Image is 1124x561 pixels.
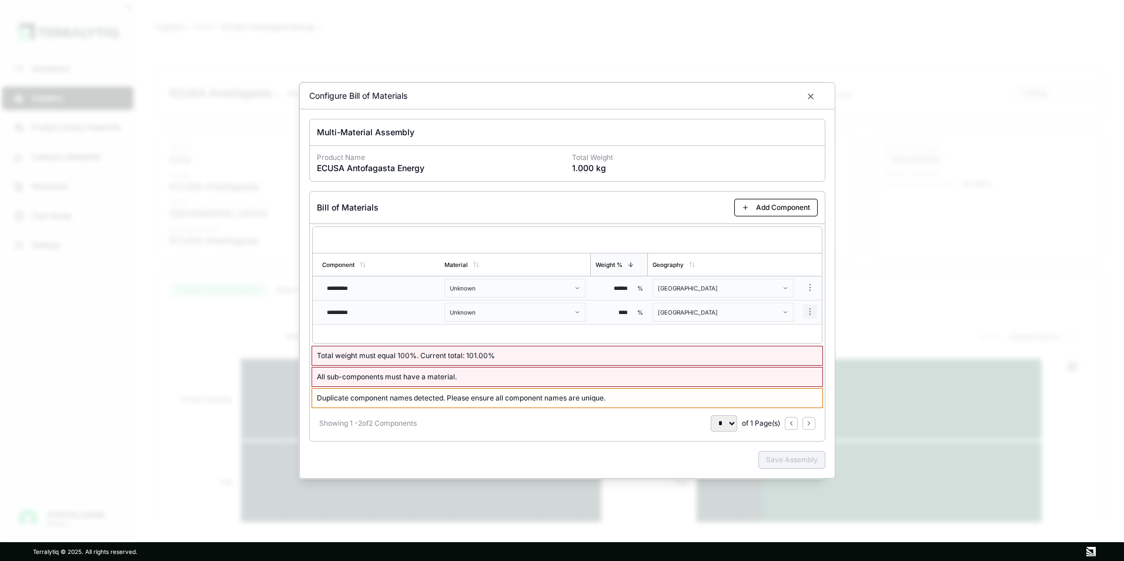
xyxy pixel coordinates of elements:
[312,368,822,386] div: All sub-components must have a material.
[450,309,476,316] span: Unknown
[444,303,586,322] button: Unknown
[637,309,643,316] span: %
[637,285,643,292] span: %
[312,389,822,408] div: Duplicate component names detected. Please ensure all component names are unique.
[317,162,563,174] p: ECUSA Antofagasta Energy
[450,285,476,292] span: Unknown
[572,162,818,174] p: 1.000 kg
[653,303,794,322] button: [GEOGRAPHIC_DATA]
[322,261,354,268] div: Component
[734,199,818,216] button: Add Component
[317,126,818,138] h3: Multi-Material Assembly
[309,90,407,102] h2: Configure Bill of Materials
[317,153,563,162] p: Product Name
[742,419,780,428] span: of 1 Page(s)
[572,153,818,162] p: Total Weight
[317,202,379,213] h3: Bill of Materials
[653,261,684,268] div: Geography
[312,346,822,365] div: Total weight must equal 100%. Current total: 101.00 %
[653,279,794,298] button: [GEOGRAPHIC_DATA]
[596,261,623,268] div: Weight %
[658,309,718,316] span: [GEOGRAPHIC_DATA]
[444,261,468,268] div: Material
[444,279,586,298] button: Unknown
[658,285,718,292] span: [GEOGRAPHIC_DATA]
[319,419,417,428] div: Showing 1 - 2 of 2 Components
